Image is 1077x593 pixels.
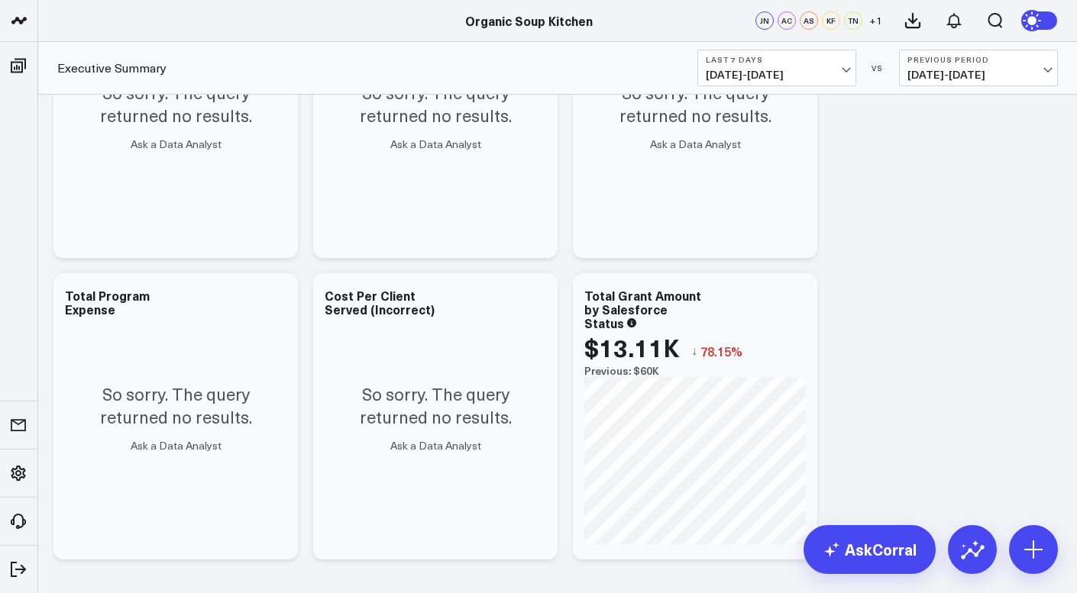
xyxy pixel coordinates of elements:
a: Organic Soup Kitchen [465,12,593,29]
p: So sorry. The query returned no results. [588,81,802,127]
div: KF [822,11,840,30]
p: So sorry. The query returned no results. [328,81,542,127]
div: TN [844,11,862,30]
div: AC [778,11,796,30]
b: Previous Period [907,55,1050,64]
div: Cost Per Client Served (Incorrect) [325,287,435,317]
p: So sorry. The query returned no results. [69,382,283,428]
span: [DATE] - [DATE] [907,69,1050,81]
a: Ask a Data Analyst [390,438,481,453]
a: Ask a Data Analyst [390,137,481,151]
div: Previous: $60K [584,365,806,377]
div: Total Program Expense [65,287,150,317]
button: Previous Period[DATE]-[DATE] [899,50,1058,86]
div: Total Grant Amount by Salesforce Status [584,287,701,331]
a: Ask a Data Analyst [131,438,222,453]
span: ↓ [691,341,697,361]
a: Ask a Data Analyst [131,137,222,151]
p: So sorry. The query returned no results. [328,382,542,428]
button: +1 [866,11,885,30]
span: + 1 [869,15,882,26]
p: So sorry. The query returned no results. [69,81,283,127]
div: VS [864,63,891,73]
a: AskCorral [804,525,936,574]
a: Ask a Data Analyst [650,137,741,151]
div: $13.11K [584,334,680,361]
div: AS [800,11,818,30]
b: Last 7 Days [706,55,848,64]
span: [DATE] - [DATE] [706,69,848,81]
a: Executive Summary [57,60,167,76]
div: JN [755,11,774,30]
button: Last 7 Days[DATE]-[DATE] [697,50,856,86]
span: 78.15% [700,343,742,359]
